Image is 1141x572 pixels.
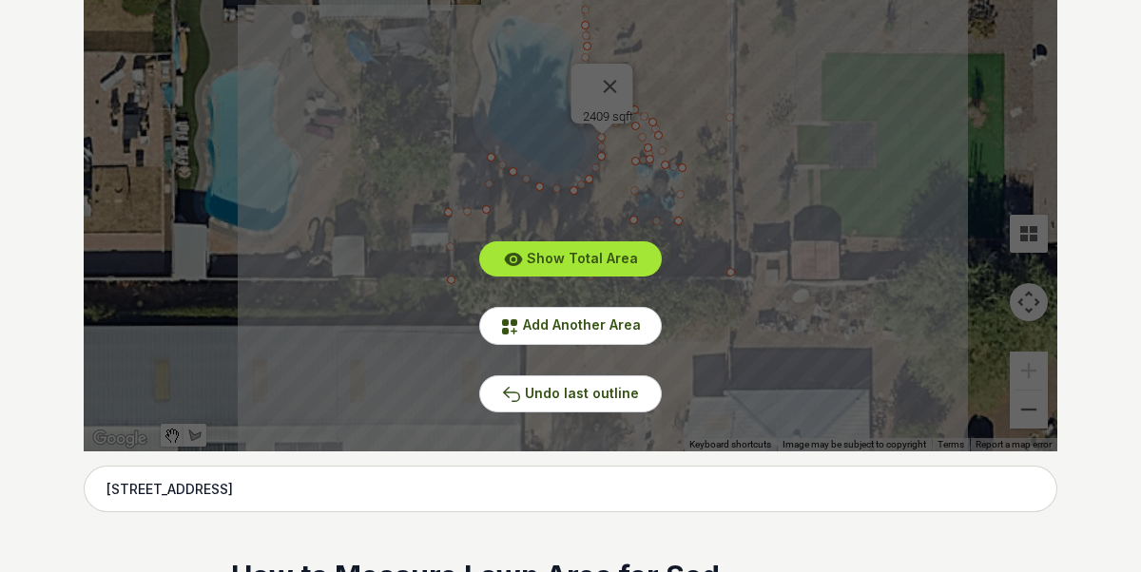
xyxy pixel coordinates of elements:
span: Show Total Area [527,250,638,266]
button: Undo last outline [479,375,662,412]
button: Show Total Area [479,241,662,276]
input: Enter your address to get started [84,466,1057,513]
span: Add Another Area [523,316,641,333]
button: Add Another Area [479,307,662,344]
span: Undo last outline [525,385,639,401]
